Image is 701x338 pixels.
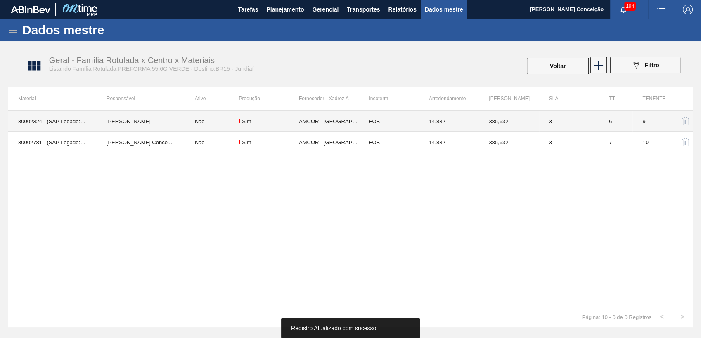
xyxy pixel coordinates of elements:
[291,325,378,331] span: Registro Atualizado com sucesso!
[185,111,239,132] td: Não
[22,25,169,35] h1: Dados mestre
[49,56,215,65] span: Geral - Família Rotulada x Centro x Materiais
[185,87,239,110] th: Ativo
[526,57,590,75] div: Voltar Para Família Rotulada x Centro
[683,5,693,14] img: Logout
[239,118,298,124] div: Material sem Data de Descontinuação
[239,139,298,146] div: Material sem Data de Descontinuação
[610,4,637,15] button: Notificações
[299,111,359,132] td: AMCOR - CABO DE SANTO AGOSTINHO (PE)
[359,132,419,153] td: FOB
[479,111,539,132] td: 385.632
[8,111,97,132] td: 30002324 - (SAP Legado: 50491489) - PREFORMA 55,6G VERDE
[590,57,606,75] div: Nova Família Rotulada x Centro x Material
[11,6,50,13] img: TNhmsLtSVTkK8tSr43FrP2fwEKptu5GPRR3wAAAABJRU5ErkJggg==
[610,57,680,73] button: Filtro
[425,5,463,14] span: Dados mestre
[479,132,539,153] td: 385.632
[419,132,479,153] td: 14.832
[97,111,185,132] td: Lucas Pondian
[242,139,251,146] div: Sim
[97,87,185,110] th: Responsável
[582,314,605,320] span: Página: 1
[672,307,693,327] button: >
[239,87,298,110] th: Produção
[676,111,696,131] button: ícone de exclusão
[624,2,636,11] span: 194
[479,87,539,110] th: [PERSON_NAME]
[359,87,419,110] th: Incoterm
[49,66,254,72] span: Listando Família Rotulada:PREFORMA 55,6G VERDE - Destino:BR15 - Jundiaí
[656,5,666,14] img: userActions
[359,111,419,132] td: FOB
[539,87,599,110] th: SLA
[632,111,666,132] td: 9
[299,87,359,110] th: Fornecedor - Xadrez A
[299,132,359,153] td: AMCOR - CABO DE SANTO AGOSTINHO (PE)
[238,5,258,14] span: Tarefas
[644,62,659,68] span: Filtro
[676,132,683,152] div: Excluir Material
[388,5,416,14] span: Relatórios
[632,132,666,153] td: 10
[266,5,304,14] span: Planejamento
[8,132,97,153] td: 30002781 - (SAP Legado: 50460958) - PREFORMA 55,6G VERDE RECICLADA
[651,307,672,327] button: <
[347,5,380,14] span: Transportes
[419,111,479,132] td: 14.832
[632,87,666,110] th: TENENTE
[681,137,691,147] img: ícone de exclusão
[599,132,632,153] td: 7
[239,118,241,124] div: !
[606,57,684,75] div: Filtrar Família Rotulada x Centro x Material
[97,132,185,153] td: Aline Aparecida Conceição
[419,87,479,110] th: Arredondamento
[681,116,691,126] img: ícone de exclusão
[599,111,632,132] td: 6
[539,111,599,132] td: 3
[539,132,599,153] td: 3
[8,87,97,110] th: Material
[312,5,339,14] span: Gerencial
[676,111,683,131] div: Excluir Material
[185,132,239,153] td: Não
[239,139,241,146] div: !
[242,118,251,124] div: Sim
[599,87,632,110] th: TT
[676,132,696,152] button: ícone de exclusão
[605,314,651,320] span: 0 - 0 de 0 Registros
[527,58,589,74] button: Voltar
